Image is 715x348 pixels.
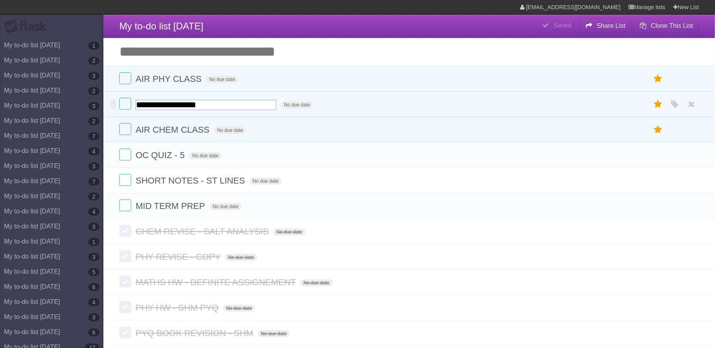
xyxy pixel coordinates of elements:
b: 2 [88,57,99,65]
label: Done [119,250,131,262]
b: Saved [554,22,571,29]
b: 2 [88,193,99,201]
b: 2 [88,87,99,95]
span: MID TERM PREP [136,201,207,211]
label: Done [119,72,131,84]
span: My to-do list [DATE] [119,21,204,31]
b: 7 [88,132,99,140]
b: 6 [88,283,99,291]
span: No due date [249,178,282,185]
label: Done [119,174,131,186]
b: 4 [88,208,99,216]
b: 1 [88,238,99,246]
b: 3 [88,72,99,80]
span: PYQ BOOK REVISION - SHM [136,328,255,338]
b: 7 [88,178,99,186]
label: Done [119,149,131,160]
span: PHY HW - SHM PYQ [136,303,221,313]
span: SHORT NOTES - ST LINES [136,176,247,186]
b: 3 [88,162,99,170]
label: Done [119,276,131,288]
span: No due date [281,101,313,108]
div: Flask [4,19,52,34]
span: No due date [214,127,246,134]
span: No due date [210,203,242,210]
span: No due date [273,228,305,236]
span: MATHS HW - DEFINITE ASSIGNEMENT [136,277,298,287]
span: AIR PHY CLASS [136,74,204,84]
b: 5 [88,268,99,276]
b: 3 [88,313,99,321]
b: Clone This List [651,22,693,29]
span: No due date [225,254,257,261]
b: 4 [88,147,99,155]
button: Clone This List [633,19,699,33]
span: No due date [258,330,290,337]
b: 2 [88,117,99,125]
button: Share List [579,19,632,33]
label: Star task [651,98,666,111]
b: 3 [88,223,99,231]
label: Done [119,199,131,211]
span: CHEM REVISE - SALT ANALYSIS [136,226,271,236]
span: No due date [300,279,332,286]
label: Done [119,327,131,338]
span: OC QUIZ - 5 [136,150,187,160]
label: Done [119,123,131,135]
label: Done [119,98,131,110]
span: No due date [189,152,221,159]
b: 4 [88,298,99,306]
b: 3 [88,253,99,261]
span: No due date [223,305,255,312]
label: Star task [651,72,666,85]
span: PHY REVISE - COPY [136,252,223,262]
span: No due date [206,76,238,83]
b: 1 [88,42,99,50]
b: 6 [88,329,99,336]
label: Done [119,301,131,313]
b: 3 [88,102,99,110]
label: Done [119,225,131,237]
b: Share List [597,22,626,29]
span: AIR CHEM CLASS [136,125,212,135]
label: Star task [651,123,666,136]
